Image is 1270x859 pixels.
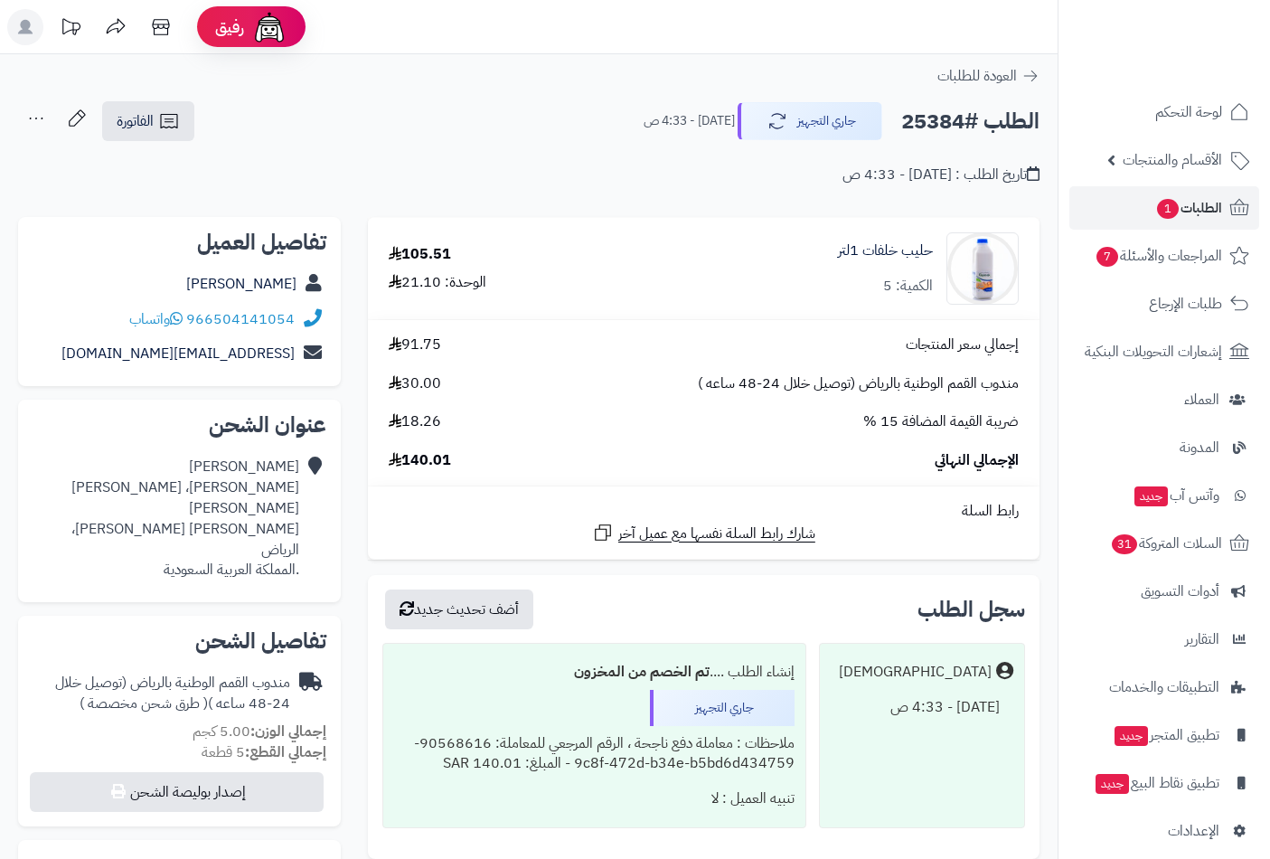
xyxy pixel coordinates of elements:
span: جديد [1096,774,1129,794]
a: تطبيق المتجرجديد [1069,713,1259,757]
span: أدوات التسويق [1141,579,1219,604]
span: الطلبات [1155,195,1222,221]
span: التقارير [1185,627,1219,652]
span: وآتس آب [1133,483,1219,508]
span: السلات المتروكة [1110,531,1222,556]
span: الإجمالي النهائي [935,450,1019,471]
div: [PERSON_NAME] [PERSON_NAME]، [PERSON_NAME] [PERSON_NAME] [PERSON_NAME] [PERSON_NAME]، الرياض .الم... [33,457,299,581]
span: شارك رابط السلة نفسها مع عميل آخر [618,524,815,544]
a: [EMAIL_ADDRESS][DOMAIN_NAME] [61,343,295,364]
a: المدونة [1069,426,1259,469]
a: [PERSON_NAME] [186,273,296,295]
span: ( طرق شحن مخصصة ) [80,693,208,714]
a: لوحة التحكم [1069,90,1259,134]
a: العودة للطلبات [937,65,1040,87]
a: التقارير [1069,618,1259,661]
button: جاري التجهيز [738,102,882,140]
small: [DATE] - 4:33 ص [644,112,735,130]
h2: تفاصيل الشحن [33,630,326,652]
span: جديد [1115,726,1148,746]
span: 7 [1096,247,1118,267]
div: الوحدة: 21.10 [389,272,486,293]
span: المراجعات والأسئلة [1095,243,1222,269]
a: شارك رابط السلة نفسها مع عميل آخر [592,522,815,544]
span: 18.26 [389,411,441,432]
h2: عنوان الشحن [33,414,326,436]
span: العملاء [1184,387,1219,412]
div: إنشاء الطلب .... [394,655,795,690]
div: رابط السلة [375,501,1032,522]
span: العودة للطلبات [937,65,1017,87]
a: واتساب [129,308,183,330]
small: 5.00 كجم [193,721,326,742]
div: الكمية: 5 [883,276,933,297]
a: حليب خلفات 1لتر [838,241,933,261]
h2: تفاصيل العميل [33,231,326,253]
a: السلات المتروكة31 [1069,522,1259,565]
strong: إجمالي الوزن: [250,721,326,742]
span: المدونة [1180,435,1219,460]
span: تطبيق نقاط البيع [1094,770,1219,796]
span: 30.00 [389,373,441,394]
div: [DATE] - 4:33 ص [831,690,1013,725]
a: الفاتورة [102,101,194,141]
a: المراجعات والأسئلة7 [1069,234,1259,278]
a: وآتس آبجديد [1069,474,1259,517]
span: 140.01 [389,450,451,471]
a: إشعارات التحويلات البنكية [1069,330,1259,373]
span: رفيق [215,16,244,38]
div: ملاحظات : معاملة دفع ناجحة ، الرقم المرجعي للمعاملة: 90568616-9c8f-472d-b34e-b5bd6d434759 - المبل... [394,726,795,782]
span: 31 [1112,534,1137,554]
span: 91.75 [389,335,441,355]
a: طلبات الإرجاع [1069,282,1259,326]
div: 105.51 [389,244,451,265]
span: الفاتورة [117,110,154,132]
span: الأقسام والمنتجات [1123,147,1222,173]
img: ai-face.png [251,9,287,45]
span: طلبات الإرجاع [1149,291,1222,316]
span: الإعدادات [1168,818,1219,844]
b: تم الخصم من المخزون [574,661,710,683]
a: التطبيقات والخدمات [1069,665,1259,709]
span: التطبيقات والخدمات [1109,675,1219,700]
button: إصدار بوليصة الشحن [30,772,324,812]
span: 1 [1157,199,1179,219]
div: تنبيه العميل : لا [394,781,795,817]
a: الطلبات1 [1069,186,1259,230]
span: مندوب القمم الوطنية بالرياض (توصيل خلال 24-48 ساعه ) [698,373,1019,394]
a: تحديثات المنصة [48,9,93,50]
span: إشعارات التحويلات البنكية [1085,339,1222,364]
small: 5 قطعة [202,741,326,763]
a: 966504141054 [186,308,295,330]
strong: إجمالي القطع: [245,741,326,763]
div: [DEMOGRAPHIC_DATA] [839,662,992,683]
div: مندوب القمم الوطنية بالرياض (توصيل خلال 24-48 ساعه ) [33,673,290,714]
a: الإعدادات [1069,809,1259,853]
img: 1696968873-27-90x90.jpg [947,232,1018,305]
a: العملاء [1069,378,1259,421]
span: جديد [1134,486,1168,506]
span: لوحة التحكم [1155,99,1222,125]
span: ضريبة القيمة المضافة 15 % [863,411,1019,432]
span: تطبيق المتجر [1113,722,1219,748]
span: إجمالي سعر المنتجات [906,335,1019,355]
div: جاري التجهيز [650,690,795,726]
h3: سجل الطلب [917,599,1025,620]
h2: الطلب #25384 [901,103,1040,140]
button: أضف تحديث جديد [385,590,533,629]
a: تطبيق نقاط البيعجديد [1069,761,1259,805]
a: أدوات التسويق [1069,570,1259,613]
div: تاريخ الطلب : [DATE] - 4:33 ص [842,165,1040,185]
